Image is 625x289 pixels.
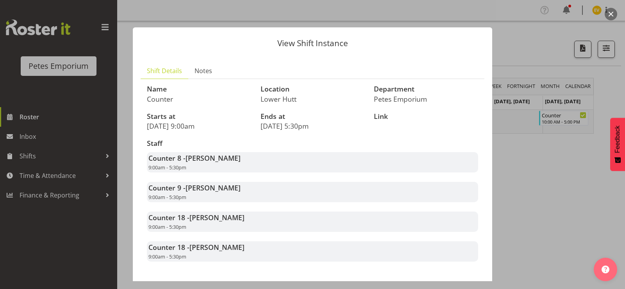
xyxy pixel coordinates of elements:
[195,66,212,75] span: Notes
[148,213,245,222] strong: Counter 18 -
[141,39,484,47] p: View Shift Instance
[148,223,186,230] span: 9:00am - 5:30pm
[261,113,365,120] h3: Ends at
[147,66,182,75] span: Shift Details
[147,85,251,93] h3: Name
[374,85,478,93] h3: Department
[374,95,478,103] p: Petes Emporium
[148,194,186,201] span: 9:00am - 5:30pm
[261,122,365,130] p: [DATE] 5:30pm
[147,122,251,130] p: [DATE] 9:00am
[261,95,365,103] p: Lower Hutt
[147,113,251,120] h3: Starts at
[186,183,241,192] span: [PERSON_NAME]
[602,266,609,273] img: help-xxl-2.png
[374,113,478,120] h3: Link
[147,140,478,147] h3: Staff
[610,118,625,171] button: Feedback - Show survey
[148,253,186,260] span: 9:00am - 5:30pm
[148,164,186,171] span: 9:00am - 5:30pm
[148,153,241,163] strong: Counter 8 -
[261,85,365,93] h3: Location
[614,126,621,153] span: Feedback
[148,183,241,192] strong: Counter 9 -
[148,242,245,252] strong: Counter 18 -
[186,153,241,163] span: [PERSON_NAME]
[147,95,251,103] p: Counter
[189,213,245,222] span: [PERSON_NAME]
[189,242,245,252] span: [PERSON_NAME]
